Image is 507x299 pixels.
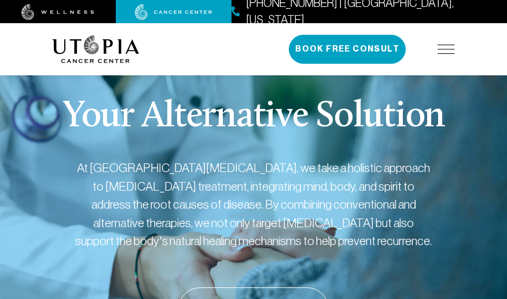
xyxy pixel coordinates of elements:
[438,45,455,54] img: icon-hamburger
[289,35,406,64] button: Book Free Consult
[52,35,139,63] img: logo
[63,99,444,136] p: Your Alternative Solution
[74,159,433,250] p: At [GEOGRAPHIC_DATA][MEDICAL_DATA], we take a holistic approach to [MEDICAL_DATA] treatment, inte...
[135,4,212,20] img: cancer center
[21,4,94,20] img: wellness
